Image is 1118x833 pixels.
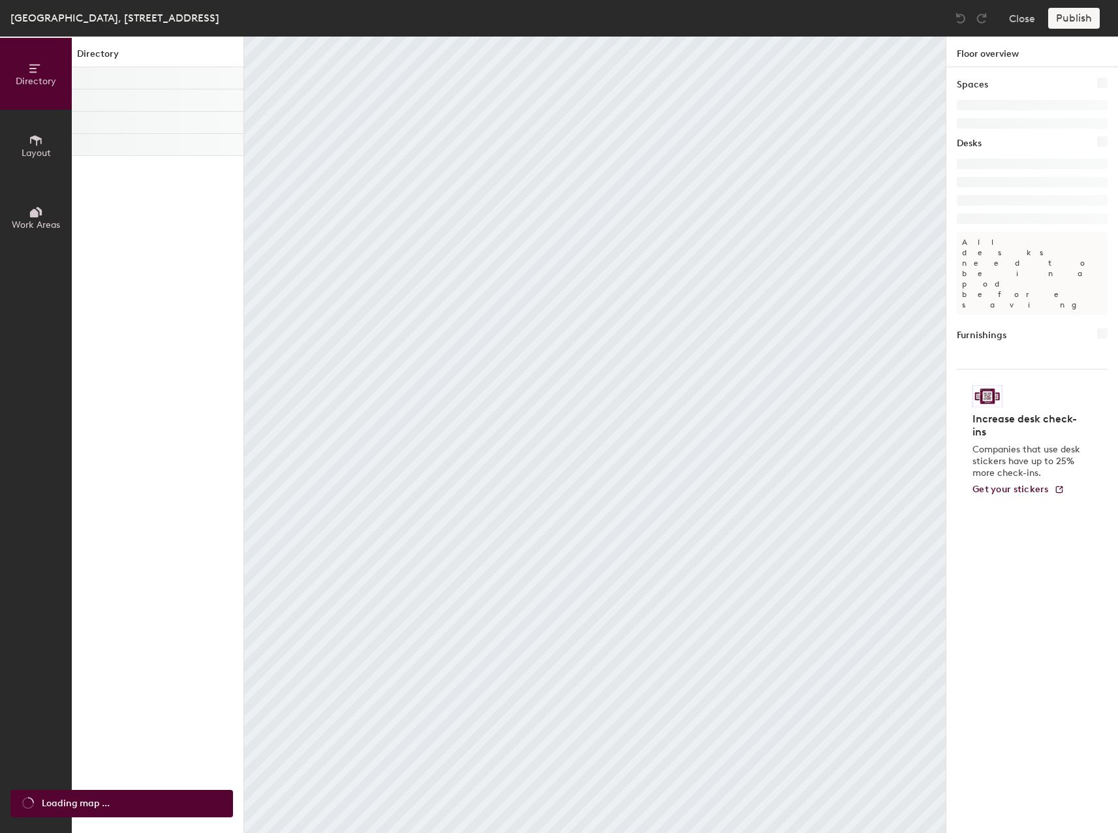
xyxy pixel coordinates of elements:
[957,328,1006,343] h1: Furnishings
[972,444,1084,479] p: Companies that use desk stickers have up to 25% more check-ins.
[16,76,56,87] span: Directory
[22,148,51,159] span: Layout
[1009,8,1035,29] button: Close
[72,47,243,67] h1: Directory
[244,37,946,833] canvas: Map
[10,10,219,26] div: [GEOGRAPHIC_DATA], [STREET_ADDRESS]
[954,12,967,25] img: Undo
[946,37,1118,67] h1: Floor overview
[972,484,1049,495] span: Get your stickers
[12,219,60,230] span: Work Areas
[957,78,988,92] h1: Spaces
[42,796,110,811] span: Loading map ...
[957,232,1108,315] p: All desks need to be in a pod before saving
[972,413,1084,439] h4: Increase desk check-ins
[972,484,1064,495] a: Get your stickers
[975,12,988,25] img: Redo
[957,136,982,151] h1: Desks
[972,385,1002,407] img: Sticker logo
